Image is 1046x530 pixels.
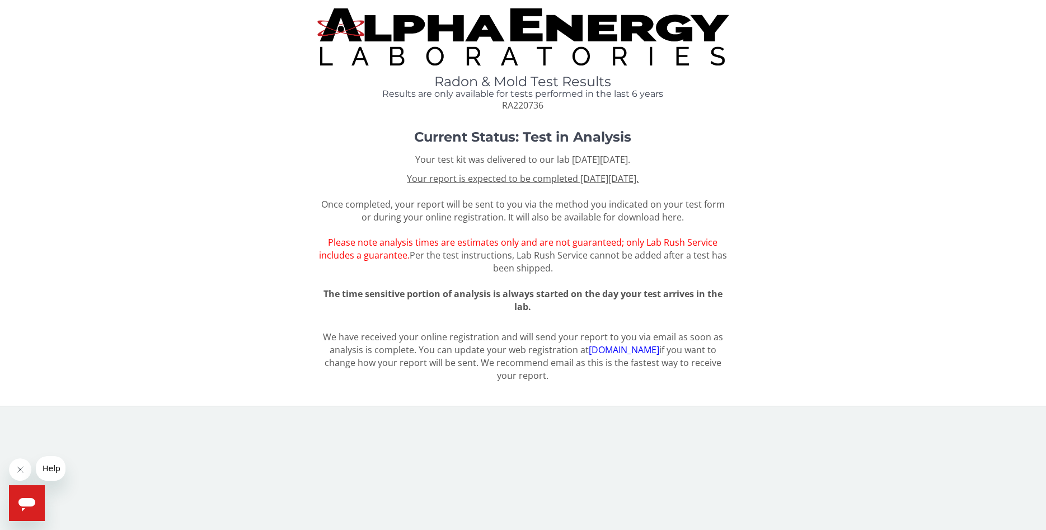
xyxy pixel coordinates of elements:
iframe: Button to launch messaging window [9,485,45,521]
u: Your report is expected to be completed [DATE][DATE]. [407,172,639,185]
span: Per the test instructions, Lab Rush Service cannot be added after a test has been shipped. [410,249,727,274]
p: Your test kit was delivered to our lab [DATE][DATE]. [317,153,729,166]
span: Once completed, your report will be sent to you via the method you indicated on your test form or... [319,172,727,274]
strong: Current Status: Test in Analysis [414,129,631,145]
h1: Radon & Mold Test Results [317,74,729,89]
span: The time sensitive portion of analysis is always started on the day your test arrives in the lab. [323,288,723,313]
h4: Results are only available for tests performed in the last 6 years [317,89,729,99]
span: Please note analysis times are estimates only and are not guaranteed; only Lab Rush Service inclu... [319,236,718,261]
p: We have received your online registration and will send your report to you via email as soon as a... [317,331,729,382]
img: TightCrop.jpg [317,8,729,65]
span: RA220736 [502,99,543,111]
iframe: Close message [9,458,31,481]
iframe: Message from company [36,456,65,481]
a: [DOMAIN_NAME] [589,344,659,356]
